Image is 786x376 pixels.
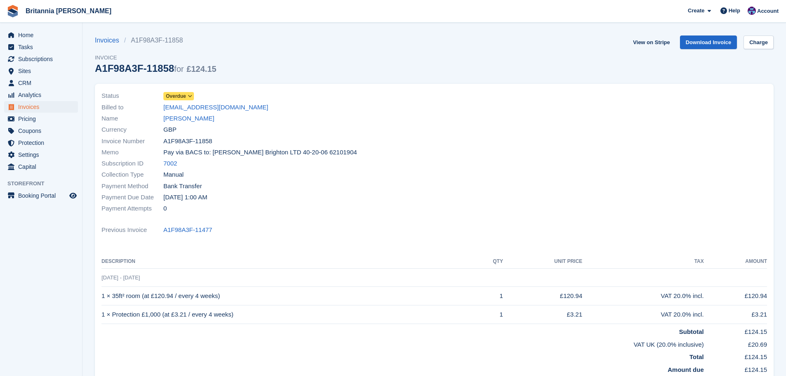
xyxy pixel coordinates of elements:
th: QTY [474,255,503,268]
nav: breadcrumbs [95,35,216,45]
a: menu [4,89,78,101]
span: Overdue [166,92,186,100]
th: Description [101,255,474,268]
a: menu [4,137,78,149]
span: Settings [18,149,68,161]
th: Amount [704,255,767,268]
th: Unit Price [503,255,582,268]
a: Invoices [95,35,124,45]
span: Collection Type [101,170,163,180]
img: Becca Clark [748,7,756,15]
a: menu [4,101,78,113]
td: £124.15 [704,324,767,337]
a: [PERSON_NAME] [163,114,214,123]
span: Pricing [18,113,68,125]
div: A1F98A3F-11858 [95,63,216,74]
td: £3.21 [503,305,582,324]
a: 7002 [163,159,177,168]
span: Invoice [95,54,216,62]
a: [EMAIL_ADDRESS][DOMAIN_NAME] [163,103,268,112]
span: A1F98A3F-11858 [163,137,212,146]
span: Currency [101,125,163,135]
td: £124.15 [704,362,767,375]
th: Tax [582,255,703,268]
span: Sites [18,65,68,77]
span: Payment Attempts [101,204,163,213]
span: Bank Transfer [163,182,202,191]
img: stora-icon-8386f47178a22dfd0bd8f6a31ec36ba5ce8667c1dd55bd0f319d3a0aa187defe.svg [7,5,19,17]
span: Payment Due Date [101,193,163,202]
span: Pay via BACS to: [PERSON_NAME] Brighton LTD 40-20-06 62101904 [163,148,357,157]
div: VAT 20.0% incl. [582,291,703,301]
a: menu [4,53,78,65]
td: £3.21 [704,305,767,324]
strong: Subtotal [679,328,704,335]
a: menu [4,41,78,53]
td: 1 × 35ft² room (at £120.94 / every 4 weeks) [101,287,474,305]
strong: Total [689,353,704,360]
a: A1F98A3F-11477 [163,225,212,235]
span: Storefront [7,180,82,188]
span: Manual [163,170,184,180]
span: Subscriptions [18,53,68,65]
span: for [174,64,184,73]
td: £120.94 [503,287,582,305]
td: £120.94 [704,287,767,305]
a: menu [4,77,78,89]
td: 1 × Protection £1,000 (at £3.21 / every 4 weeks) [101,305,474,324]
span: Previous Invoice [101,225,163,235]
span: Subscription ID [101,159,163,168]
a: menu [4,149,78,161]
td: VAT UK (20.0% inclusive) [101,337,704,350]
span: Capital [18,161,68,173]
a: Overdue [163,91,194,101]
a: Britannia [PERSON_NAME] [22,4,115,18]
td: 1 [474,305,503,324]
span: Billed to [101,103,163,112]
a: menu [4,161,78,173]
span: Help [729,7,740,15]
span: Payment Method [101,182,163,191]
span: CRM [18,77,68,89]
td: £124.15 [704,349,767,362]
span: Invoice Number [101,137,163,146]
span: Memo [101,148,163,157]
strong: Amount due [668,366,704,373]
a: menu [4,125,78,137]
span: Analytics [18,89,68,101]
a: menu [4,65,78,77]
a: Charge [744,35,774,49]
span: £124.15 [186,64,216,73]
td: £20.69 [704,337,767,350]
div: VAT 20.0% incl. [582,310,703,319]
a: Preview store [68,191,78,201]
span: Status [101,91,163,101]
span: Protection [18,137,68,149]
span: Invoices [18,101,68,113]
time: 2025-09-30 00:00:00 UTC [163,193,207,202]
a: Download Invoice [680,35,737,49]
span: GBP [163,125,177,135]
span: Name [101,114,163,123]
span: Tasks [18,41,68,53]
span: Home [18,29,68,41]
span: Coupons [18,125,68,137]
span: Account [757,7,779,15]
span: Create [688,7,704,15]
a: menu [4,190,78,201]
span: Booking Portal [18,190,68,201]
a: menu [4,29,78,41]
td: 1 [474,287,503,305]
a: View on Stripe [630,35,673,49]
span: 0 [163,204,167,213]
a: menu [4,113,78,125]
span: [DATE] - [DATE] [101,274,140,281]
